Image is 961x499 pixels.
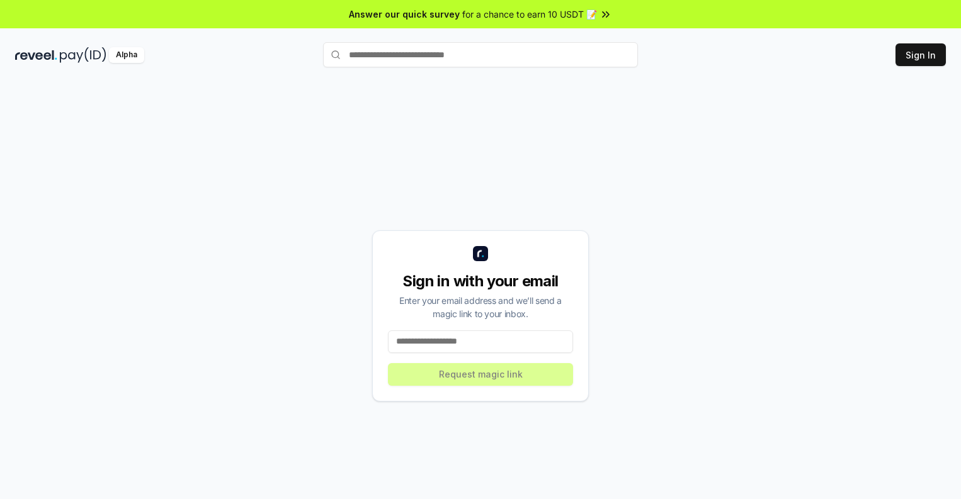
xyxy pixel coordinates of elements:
[15,47,57,63] img: reveel_dark
[388,271,573,291] div: Sign in with your email
[109,47,144,63] div: Alpha
[388,294,573,320] div: Enter your email address and we’ll send a magic link to your inbox.
[349,8,460,21] span: Answer our quick survey
[473,246,488,261] img: logo_small
[60,47,106,63] img: pay_id
[896,43,946,66] button: Sign In
[462,8,597,21] span: for a chance to earn 10 USDT 📝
